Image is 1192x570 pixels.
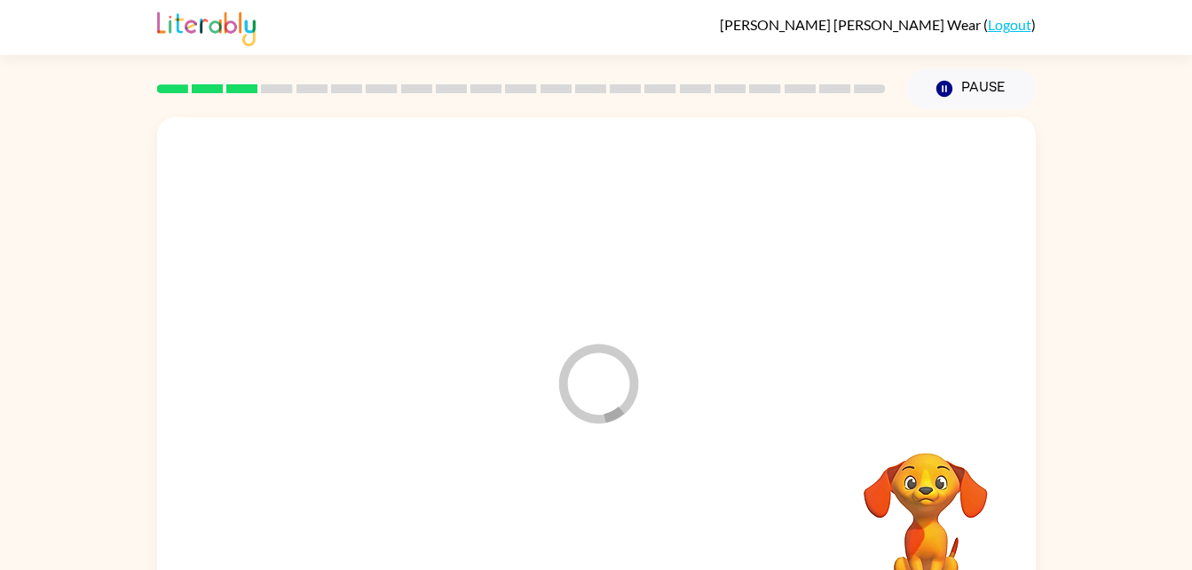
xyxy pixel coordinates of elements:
button: Pause [907,68,1036,109]
img: Literably [157,7,256,46]
a: Logout [988,16,1031,33]
span: [PERSON_NAME] [PERSON_NAME] Wear [720,16,983,33]
div: ( ) [720,16,1036,33]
